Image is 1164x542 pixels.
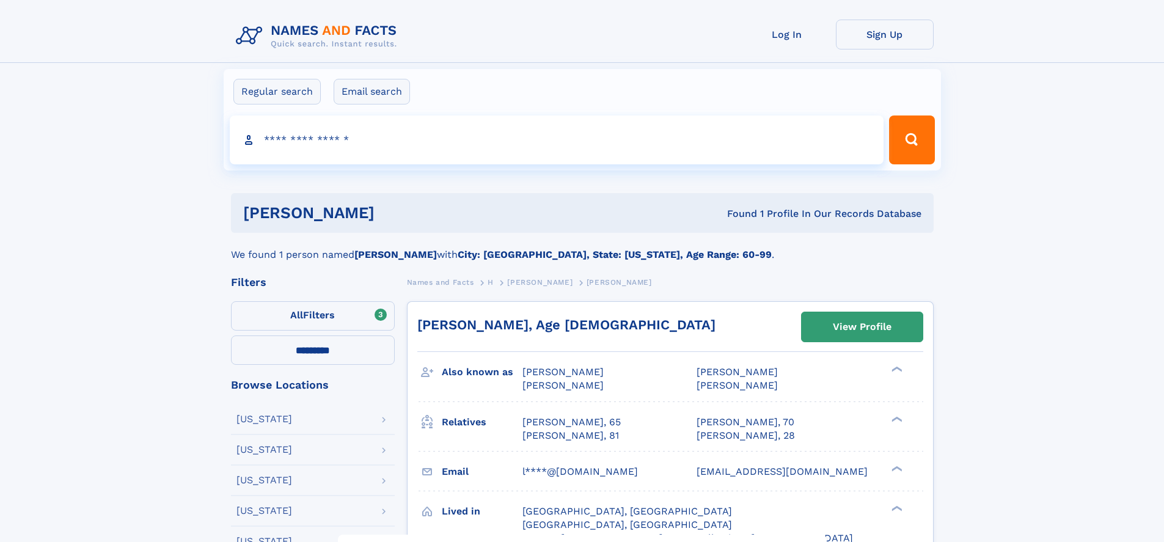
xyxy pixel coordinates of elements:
[488,278,494,287] span: H
[290,309,303,321] span: All
[522,519,732,530] span: [GEOGRAPHIC_DATA], [GEOGRAPHIC_DATA]
[522,505,732,517] span: [GEOGRAPHIC_DATA], [GEOGRAPHIC_DATA]
[236,414,292,424] div: [US_STATE]
[442,501,522,522] h3: Lived in
[888,504,903,512] div: ❯
[888,365,903,373] div: ❯
[833,313,891,341] div: View Profile
[236,475,292,485] div: [US_STATE]
[802,312,923,342] a: View Profile
[889,115,934,164] button: Search Button
[442,412,522,433] h3: Relatives
[458,249,772,260] b: City: [GEOGRAPHIC_DATA], State: [US_STATE], Age Range: 60-99
[507,278,573,287] span: [PERSON_NAME]
[233,79,321,104] label: Regular search
[697,416,794,429] a: [PERSON_NAME], 70
[243,205,551,221] h1: [PERSON_NAME]
[442,461,522,482] h3: Email
[836,20,934,49] a: Sign Up
[587,278,652,287] span: [PERSON_NAME]
[334,79,410,104] label: Email search
[522,366,604,378] span: [PERSON_NAME]
[417,317,716,332] a: [PERSON_NAME], Age [DEMOGRAPHIC_DATA]
[354,249,437,260] b: [PERSON_NAME]
[442,362,522,383] h3: Also known as
[697,466,868,477] span: [EMAIL_ADDRESS][DOMAIN_NAME]
[236,445,292,455] div: [US_STATE]
[236,506,292,516] div: [US_STATE]
[231,277,395,288] div: Filters
[231,301,395,331] label: Filters
[888,464,903,472] div: ❯
[522,379,604,391] span: [PERSON_NAME]
[551,207,921,221] div: Found 1 Profile In Our Records Database
[697,366,778,378] span: [PERSON_NAME]
[522,429,619,442] a: [PERSON_NAME], 81
[231,20,407,53] img: Logo Names and Facts
[507,274,573,290] a: [PERSON_NAME]
[231,233,934,262] div: We found 1 person named with .
[488,274,494,290] a: H
[407,274,474,290] a: Names and Facts
[888,415,903,423] div: ❯
[738,20,836,49] a: Log In
[697,429,795,442] a: [PERSON_NAME], 28
[230,115,884,164] input: search input
[697,379,778,391] span: [PERSON_NAME]
[522,416,621,429] a: [PERSON_NAME], 65
[231,379,395,390] div: Browse Locations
